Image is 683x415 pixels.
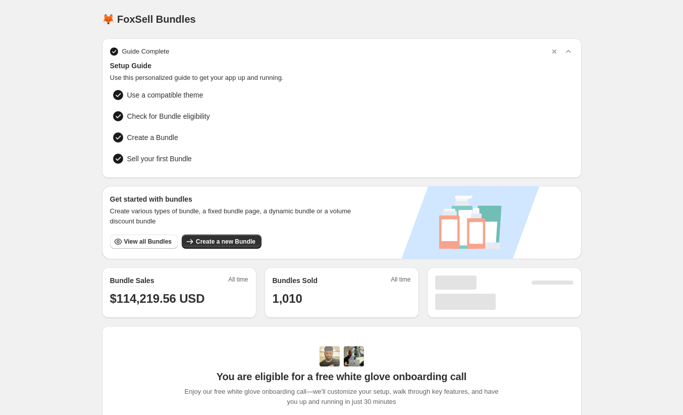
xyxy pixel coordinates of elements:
h1: 1,010 [273,291,411,307]
h2: Bundles Sold [273,275,318,286]
span: Enjoy our free white glove onboarding call—we'll customize your setup, walk through key features,... [179,387,504,407]
span: You are eligible for a free white glove onboarding call [217,371,466,383]
span: Guide Complete [122,47,170,57]
h1: 🦊 FoxSell Bundles [102,13,196,25]
button: Create a new Bundle [182,235,261,249]
span: Create various types of bundle, a fixed bundle page, a dynamic bundle or a volume discount bundle [110,206,361,226]
span: All time [228,275,248,287]
h3: Get started with bundles [110,194,361,204]
span: Setup Guide [110,61,573,71]
span: Create a Bundle [127,132,178,143]
img: Adi [320,346,340,366]
h2: Bundle Sales [110,275,154,286]
img: Prakhar [344,346,364,366]
span: Use a compatible theme [127,90,203,100]
span: Use this personalized guide to get your app up and running. [110,73,573,83]
span: Check for Bundle eligibility [127,111,210,121]
span: All time [391,275,410,287]
h1: $114,219.56 USD [110,291,248,307]
span: Sell your first Bundle [127,154,192,164]
span: View all Bundles [124,238,172,246]
span: Create a new Bundle [196,238,255,246]
button: View all Bundles [110,235,178,249]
